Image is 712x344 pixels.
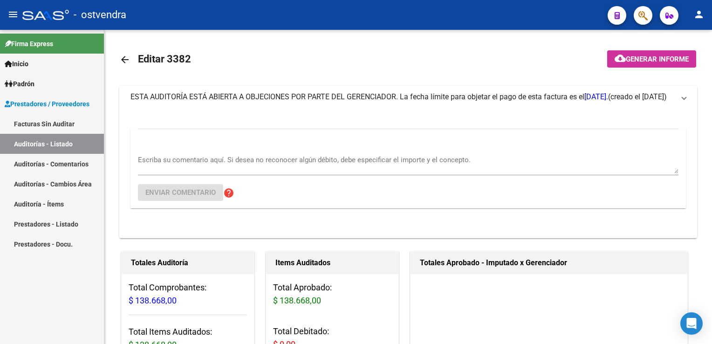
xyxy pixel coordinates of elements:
[138,53,191,65] span: Editar 3382
[615,53,626,64] mat-icon: cloud_download
[119,86,697,108] mat-expansion-panel-header: ESTA AUDITORÍA ESTÁ ABIERTA A OBJECIONES POR PARTE DEL GERENCIADOR. La fecha límite para objetar ...
[130,92,608,101] span: ESTA AUDITORÍA ESTÁ ABIERTA A OBJECIONES POR PARTE DEL GERENCIADOR. La fecha límite para objetar ...
[693,9,705,20] mat-icon: person
[74,5,126,25] span: - ostvendra
[5,99,89,109] span: Prestadores / Proveedores
[626,55,689,63] span: Generar informe
[131,255,245,270] h1: Totales Auditoría
[680,312,703,335] div: Open Intercom Messenger
[5,59,28,69] span: Inicio
[119,108,697,238] div: ESTA AUDITORÍA ESTÁ ABIERTA A OBJECIONES POR PARTE DEL GERENCIADOR. La fecha límite para objetar ...
[129,281,247,307] h3: Total Comprobantes:
[420,255,678,270] h1: Totales Aprobado - Imputado x Gerenciador
[145,188,216,197] span: Enviar comentario
[119,54,130,65] mat-icon: arrow_back
[5,79,34,89] span: Padrón
[607,50,696,68] button: Generar informe
[129,296,177,305] span: $ 138.668,00
[223,187,234,199] mat-icon: help
[584,92,608,101] span: [DATE].
[608,92,667,102] span: (creado el [DATE])
[138,184,223,201] button: Enviar comentario
[273,296,321,305] span: $ 138.668,00
[7,9,19,20] mat-icon: menu
[273,281,391,307] h3: Total Aprobado:
[275,255,389,270] h1: Items Auditados
[5,39,53,49] span: Firma Express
